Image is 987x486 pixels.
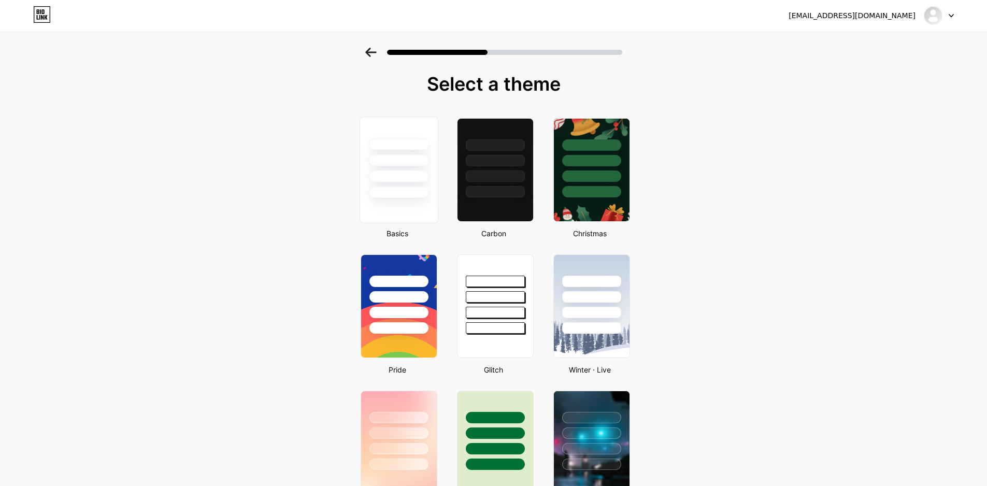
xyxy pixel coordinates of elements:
div: Basics [357,228,437,239]
div: Christmas [550,228,630,239]
div: Select a theme [356,74,631,94]
div: Winter · Live [550,364,630,375]
div: Pride [357,364,437,375]
div: [EMAIL_ADDRESS][DOMAIN_NAME] [789,10,916,21]
img: ceciliasiancas [923,6,943,25]
div: Glitch [454,364,534,375]
div: Carbon [454,228,534,239]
